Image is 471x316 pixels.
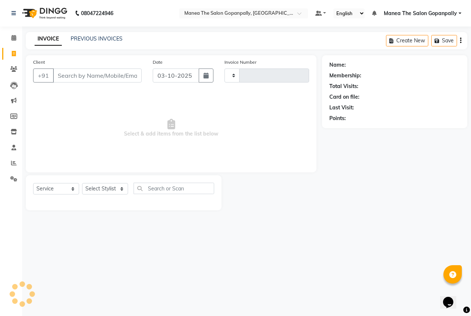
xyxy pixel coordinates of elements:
[329,104,354,112] div: Last Visit:
[329,61,346,69] div: Name:
[329,115,346,122] div: Points:
[384,10,457,17] span: Manea The Salon Gopanpally
[33,91,309,165] span: Select & add items from the list below
[329,82,358,90] div: Total Visits:
[35,32,62,46] a: INVOICE
[440,287,464,309] iframe: chat widget
[33,69,54,82] button: +91
[71,35,123,42] a: PREVIOUS INVOICES
[431,35,457,46] button: Save
[53,69,142,82] input: Search by Name/Mobile/Email/Code
[329,93,360,101] div: Card on file:
[153,59,163,66] label: Date
[19,3,69,24] img: logo
[81,3,113,24] b: 08047224946
[224,59,256,66] label: Invoice Number
[386,35,428,46] button: Create New
[329,72,361,80] div: Membership:
[33,59,45,66] label: Client
[134,183,214,194] input: Search or Scan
